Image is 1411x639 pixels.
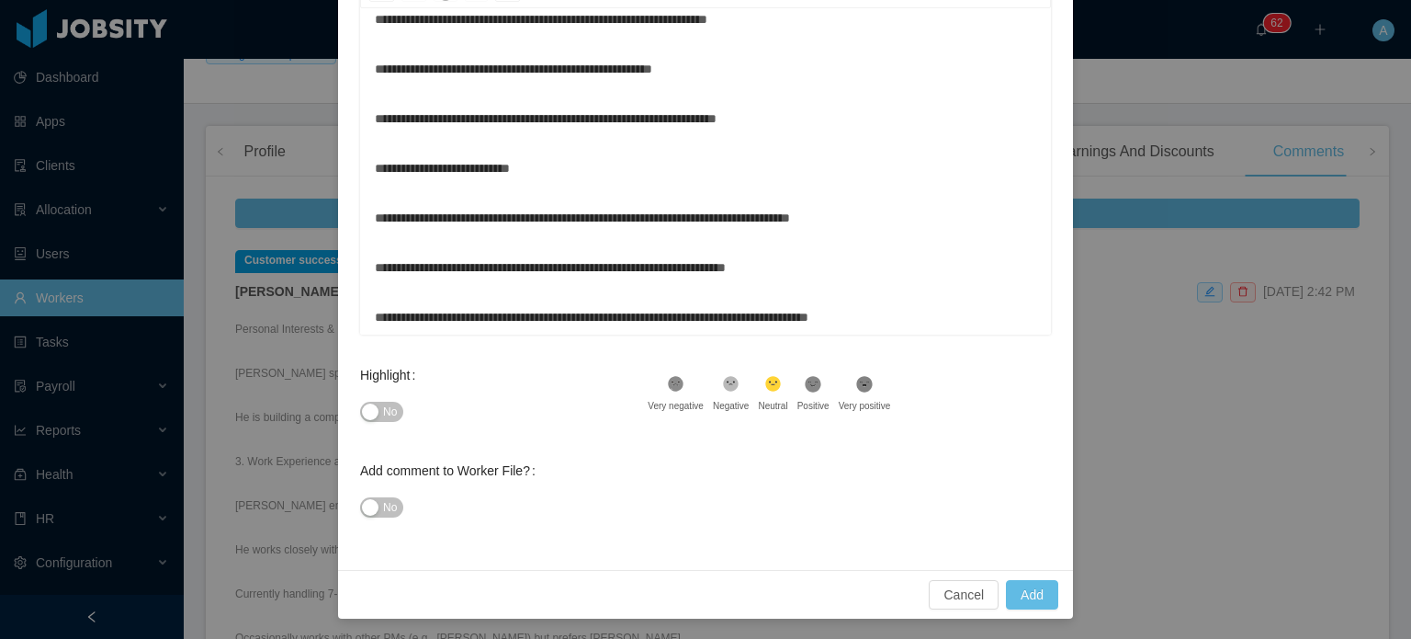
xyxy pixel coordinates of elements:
[839,399,891,413] div: Very positive
[1006,580,1058,610] button: Add
[648,399,704,413] div: Very negative
[383,498,397,517] span: No
[360,402,403,422] button: Highlight
[383,403,397,421] span: No
[360,463,543,478] label: Add comment to Worker File?
[758,399,787,413] div: Neutral
[929,580,999,610] button: Cancel
[360,368,423,382] label: Highlight
[360,497,403,518] button: Add comment to Worker File?
[713,399,749,413] div: Negative
[797,399,830,413] div: Positive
